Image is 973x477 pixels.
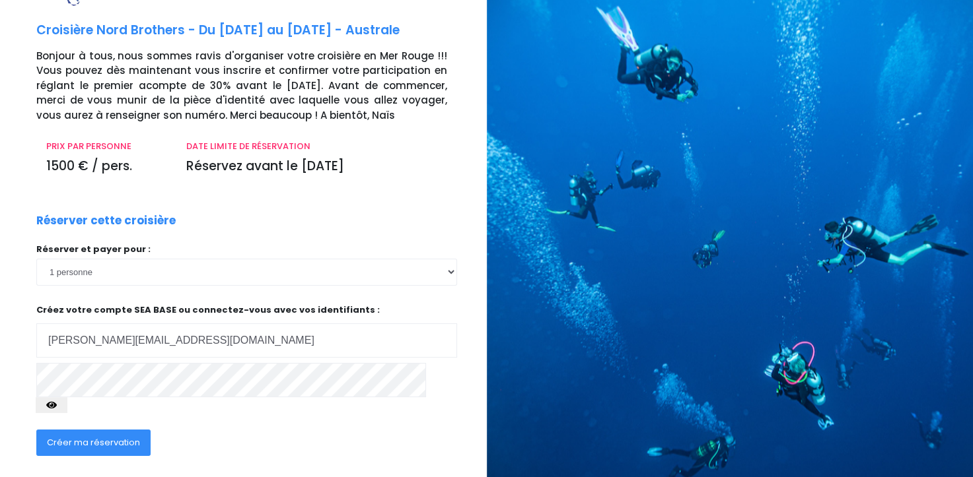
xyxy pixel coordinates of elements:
p: PRIX PAR PERSONNE [46,140,166,153]
p: Bonjour à tous, nous sommes ravis d'organiser votre croisière en Mer Rouge !!! Vous pouvez dès ma... [36,49,477,123]
button: Créer ma réservation [36,429,151,456]
p: Réserver cette croisière [36,212,176,230]
span: Créer ma réservation [47,436,140,449]
p: DATE LIMITE DE RÉSERVATION [186,140,447,153]
p: 1500 € / pers. [46,157,166,176]
input: Adresse email [36,323,457,358]
p: Croisière Nord Brothers - Du [DATE] au [DATE] - Australe [36,21,477,40]
p: Créez votre compte SEA BASE ou connectez-vous avec vos identifiants : [36,303,457,358]
p: Réservez avant le [DATE] [186,157,447,176]
p: Réserver et payer pour : [36,243,457,256]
